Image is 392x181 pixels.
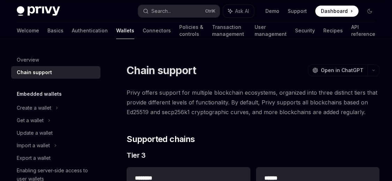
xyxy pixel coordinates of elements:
[17,68,52,77] div: Chain support
[295,22,315,39] a: Security
[265,8,279,15] a: Demo
[151,7,171,15] div: Search...
[235,8,249,15] span: Ask AI
[127,88,379,117] span: Privy offers support for multiple blockchain ecosystems, organized into three distinct tiers that...
[323,22,343,39] a: Recipes
[255,22,287,39] a: User management
[17,56,39,64] div: Overview
[17,154,51,162] div: Export a wallet
[315,6,359,17] a: Dashboard
[205,8,216,14] span: Ctrl K
[47,22,63,39] a: Basics
[179,22,204,39] a: Policies & controls
[212,22,246,39] a: Transaction management
[127,150,145,160] span: Tier 3
[127,134,195,145] span: Supported chains
[321,8,348,15] span: Dashboard
[17,22,39,39] a: Welcome
[364,6,375,17] button: Toggle dark mode
[17,104,51,112] div: Create a wallet
[308,64,368,76] button: Open in ChatGPT
[127,64,196,77] h1: Chain support
[17,141,50,150] div: Import a wallet
[351,22,375,39] a: API reference
[223,5,254,17] button: Ask AI
[17,90,62,98] h5: Embedded wallets
[11,54,100,66] a: Overview
[72,22,108,39] a: Authentication
[11,66,100,79] a: Chain support
[11,152,100,164] a: Export a wallet
[321,67,363,74] span: Open in ChatGPT
[17,129,53,137] div: Update a wallet
[116,22,134,39] a: Wallets
[288,8,307,15] a: Support
[17,6,60,16] img: dark logo
[138,5,220,17] button: Search...CtrlK
[143,22,171,39] a: Connectors
[17,116,44,125] div: Get a wallet
[11,127,100,139] a: Update a wallet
